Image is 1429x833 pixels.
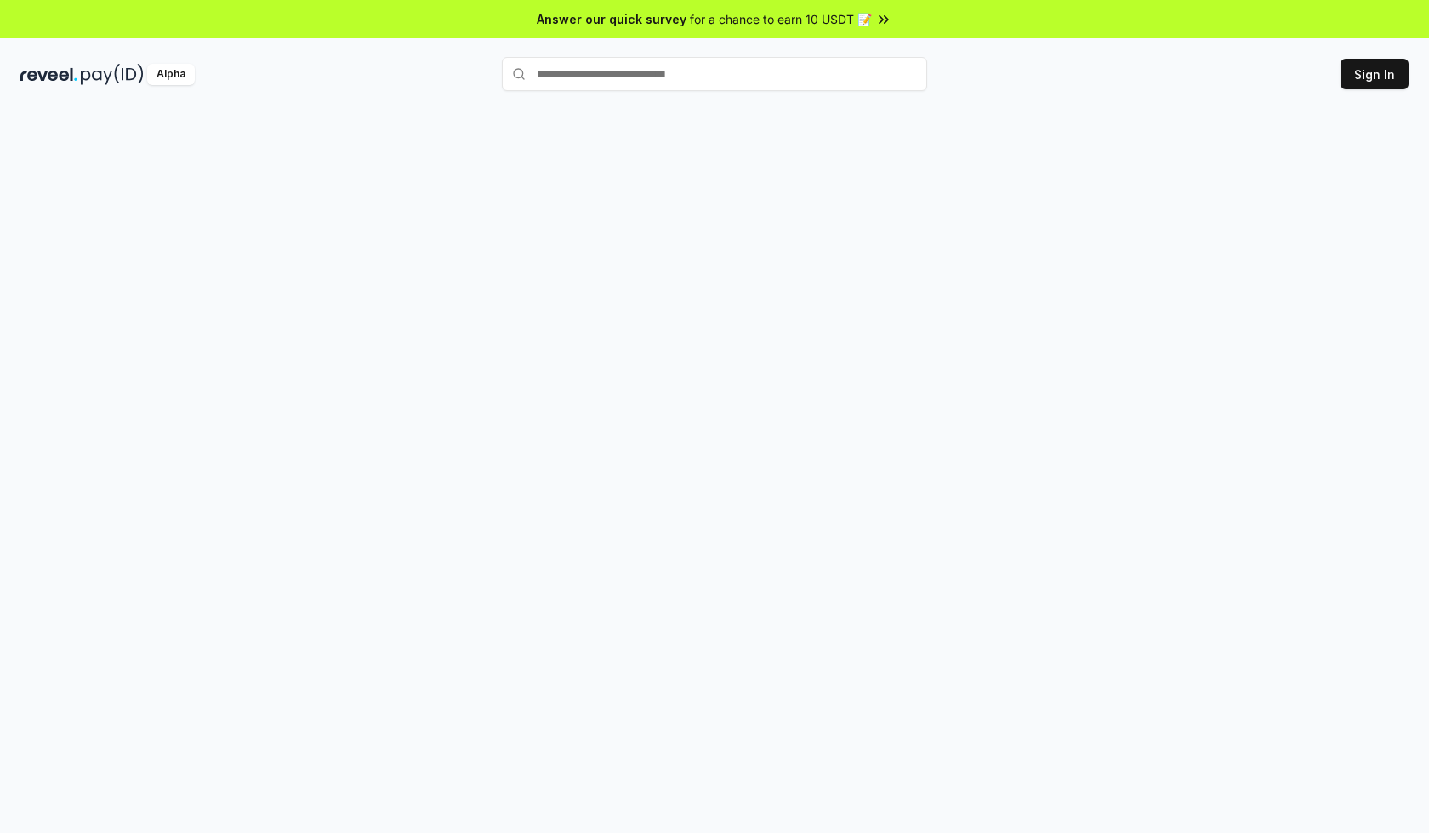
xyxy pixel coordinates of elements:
[20,64,77,85] img: reveel_dark
[537,10,686,28] span: Answer our quick survey
[81,64,144,85] img: pay_id
[147,64,195,85] div: Alpha
[690,10,872,28] span: for a chance to earn 10 USDT 📝
[1341,59,1409,89] button: Sign In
